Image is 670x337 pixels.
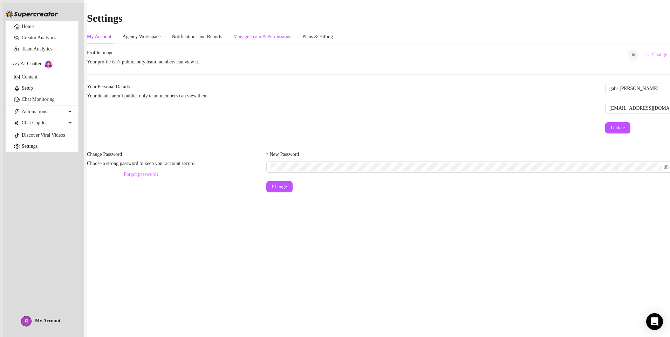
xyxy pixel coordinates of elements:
div: My Account [87,33,111,41]
span: Change Password [87,151,196,158]
span: Change [652,52,667,57]
span: eye-invisible [664,165,669,170]
img: square-placeholder.png [628,49,638,60]
span: Choose a strong password to keep your account secure. [87,160,196,167]
img: AI Chatter [44,59,55,69]
a: Chat Monitoring [22,97,55,102]
div: Open Intercom Messenger [646,313,663,330]
span: Chat Copilot [22,117,66,129]
a: Home [22,24,34,29]
img: ACg8ocLaERWGdaJpvS6-rLHcOAzgRyAZWNC8RBO3RRpGdFYGyWuJXA=s96-c [21,316,31,326]
button: Update [605,122,630,133]
span: Izzy AI Chatter [11,60,41,68]
span: Profile image [87,49,199,57]
span: Your Personal Details [87,83,209,91]
span: thunderbolt [14,109,20,115]
span: Change [272,184,287,190]
a: Discover Viral Videos [22,132,65,138]
label: New Password [266,151,304,158]
img: logo-BBDzfeDw.svg [6,11,58,18]
a: Content [22,74,37,80]
div: Plans & Billing [302,33,333,41]
button: Change [266,181,293,192]
div: Agency Workspace [123,33,161,41]
span: Your details aren’t public, only team members can view them. [87,92,209,100]
div: Manage Team & Permissions [233,33,291,41]
a: Setup [22,85,33,91]
span: Automations [22,106,66,117]
span: My Account [35,318,61,323]
div: Notifications and Reports [172,33,222,41]
span: Your profile isn’t public, only team members can view it. [87,58,199,66]
a: Creator Analytics [22,32,73,43]
input: New Password [271,163,662,171]
button: Forgot password? [87,169,196,180]
span: upload [644,52,649,57]
a: Settings [22,144,37,149]
span: Forgot password? [124,172,159,177]
img: Chat Copilot [14,121,19,125]
span: Update [611,125,625,131]
a: Team Analytics [22,46,52,51]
